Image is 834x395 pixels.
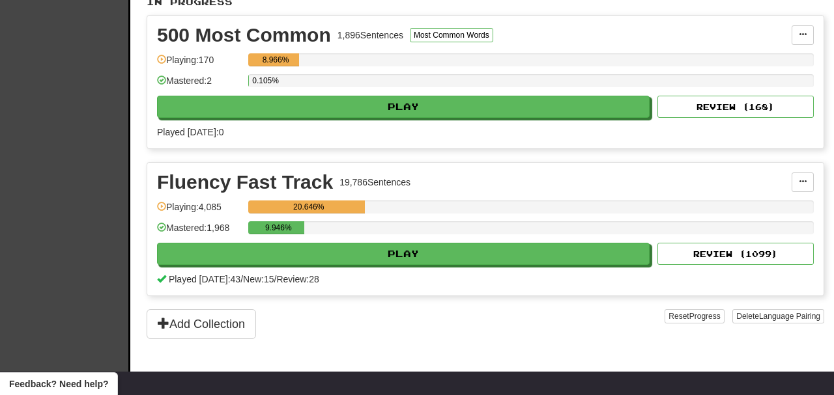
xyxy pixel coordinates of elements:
span: Played [DATE]: 0 [157,127,223,137]
div: 1,896 Sentences [338,29,403,42]
div: Playing: 4,085 [157,200,242,222]
div: Mastered: 1,968 [157,221,242,243]
button: Play [157,243,650,265]
button: Review (168) [657,96,814,118]
span: Played [DATE]: 43 [169,274,240,284]
span: / [274,274,277,284]
div: 8.966% [252,53,299,66]
span: Open feedback widget [9,377,108,390]
span: Progress [689,312,721,321]
button: ResetProgress [665,309,724,323]
div: Playing: 170 [157,53,242,75]
div: Fluency Fast Track [157,172,333,192]
span: New: 15 [243,274,274,284]
span: Language Pairing [759,312,820,321]
button: Review (1099) [657,243,814,265]
div: 9.946% [252,221,304,234]
button: DeleteLanguage Pairing [732,309,824,323]
div: 20.646% [252,200,365,213]
div: 19,786 Sentences [339,176,410,189]
span: / [240,274,243,284]
div: 500 Most Common [157,25,331,45]
button: Play [157,96,650,118]
button: Add Collection [147,309,256,339]
button: Most Common Words [410,28,493,42]
div: Mastered: 2 [157,74,242,96]
span: Review: 28 [276,274,319,284]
